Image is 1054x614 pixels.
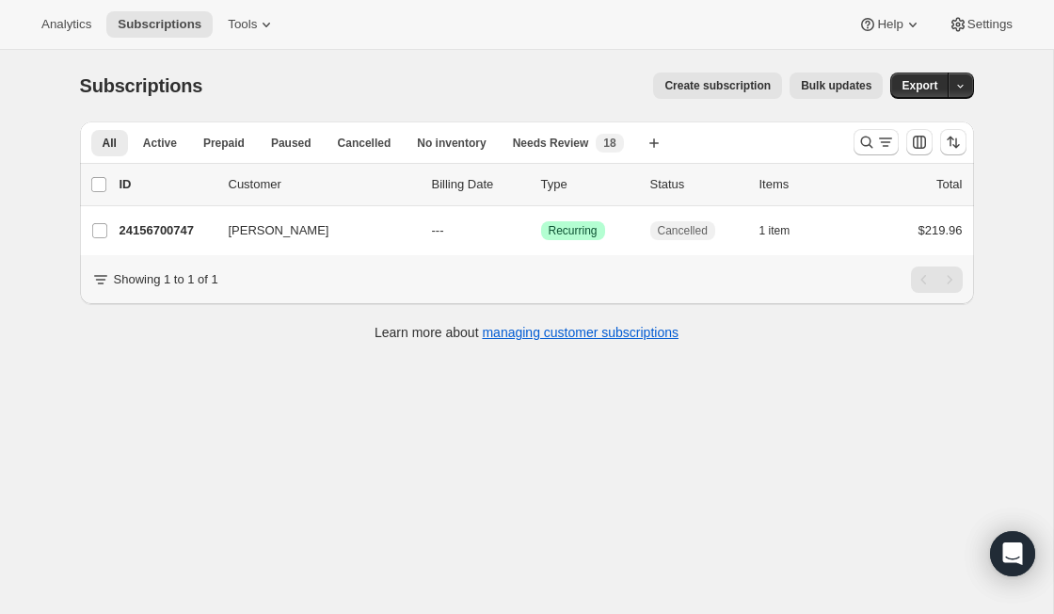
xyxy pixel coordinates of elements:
[106,11,213,38] button: Subscriptions
[80,75,203,96] span: Subscriptions
[847,11,933,38] button: Help
[911,267,963,293] nav: Pagination
[877,17,902,32] span: Help
[217,216,406,246] button: [PERSON_NAME]
[967,17,1013,32] span: Settings
[513,136,589,151] span: Needs Review
[801,78,871,93] span: Bulk updates
[229,221,329,240] span: [PERSON_NAME]
[432,223,444,237] span: ---
[759,223,790,238] span: 1 item
[228,17,257,32] span: Tools
[639,130,669,156] button: Create new view
[114,270,218,289] p: Showing 1 to 1 of 1
[664,78,771,93] span: Create subscription
[118,17,201,32] span: Subscriptions
[650,175,744,194] p: Status
[432,175,526,194] p: Billing Date
[759,218,811,244] button: 1 item
[918,223,963,237] span: $219.96
[417,136,486,151] span: No inventory
[120,175,963,194] div: IDCustomerBilling DateTypeStatusItemsTotal
[990,531,1035,576] div: Open Intercom Messenger
[120,218,963,244] div: 24156700747[PERSON_NAME]---SuccessRecurringCancelled1 item$219.96
[549,223,598,238] span: Recurring
[120,221,214,240] p: 24156700747
[216,11,287,38] button: Tools
[653,73,782,99] button: Create subscription
[41,17,91,32] span: Analytics
[902,78,937,93] span: Export
[103,136,117,151] span: All
[940,129,966,155] button: Sort the results
[658,223,708,238] span: Cancelled
[30,11,103,38] button: Analytics
[120,175,214,194] p: ID
[937,11,1024,38] button: Settings
[203,136,245,151] span: Prepaid
[906,129,933,155] button: Customize table column order and visibility
[603,136,615,151] span: 18
[936,175,962,194] p: Total
[541,175,635,194] div: Type
[229,175,417,194] p: Customer
[854,129,899,155] button: Search and filter results
[790,73,883,99] button: Bulk updates
[890,73,949,99] button: Export
[375,323,679,342] p: Learn more about
[143,136,177,151] span: Active
[482,325,679,340] a: managing customer subscriptions
[271,136,311,151] span: Paused
[338,136,391,151] span: Cancelled
[759,175,854,194] div: Items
